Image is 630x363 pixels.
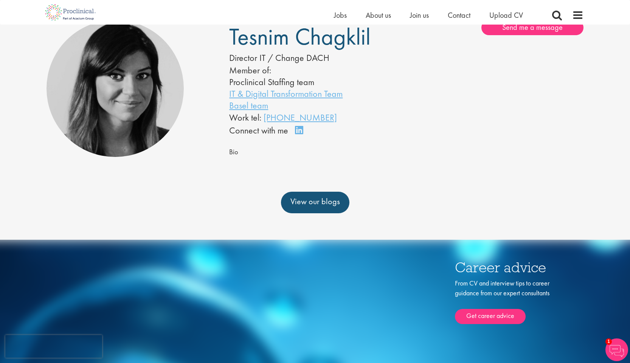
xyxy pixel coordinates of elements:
div: From CV and interview tips to career guidance from our expert consultants [455,278,557,324]
span: Work tel: [229,112,261,123]
a: View our blogs [281,192,349,213]
label: Member of: [229,64,271,76]
span: 1 [605,338,612,345]
img: Chatbot [605,338,628,361]
li: Proclinical Staffing team [229,76,383,88]
a: About us [366,10,391,20]
img: Tesnim Chagklil [47,20,184,157]
div: Director IT / Change DACH [229,51,383,64]
a: Get career advice [455,309,526,324]
a: Jobs [334,10,347,20]
span: Tesnim Chagklil [229,22,371,52]
a: Upload CV [489,10,523,20]
a: Contact [448,10,470,20]
a: Send me a message [481,20,583,35]
h3: Career advice [455,260,557,275]
span: Bio [229,147,238,157]
a: [PHONE_NUMBER] [264,112,337,123]
a: IT & Digital Transformation Team [229,88,343,99]
iframe: reCAPTCHA [5,335,102,358]
a: Basel team [229,99,268,111]
a: Join us [410,10,429,20]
